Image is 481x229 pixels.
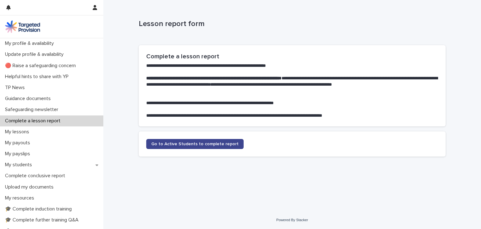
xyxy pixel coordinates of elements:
[3,173,70,179] p: Complete conclusive report
[276,218,308,222] a: Powered By Stacker
[3,107,63,113] p: Safeguarding newsletter
[3,85,30,91] p: TP News
[3,96,56,102] p: Guidance documents
[3,129,34,135] p: My lessons
[146,139,244,149] a: Go to Active Students to complete report
[3,217,84,223] p: 🎓 Complete further training Q&A
[3,63,81,69] p: 🔴 Raise a safeguarding concern
[139,19,443,29] p: Lesson report form
[3,140,35,146] p: My payouts
[3,195,39,201] p: My resources
[3,118,65,124] p: Complete a lesson report
[3,74,74,80] p: Helpful hints to share with YP
[3,151,35,157] p: My payslips
[3,206,77,212] p: 🎓 Complete induction training
[3,51,69,57] p: Update profile & availability
[3,184,59,190] p: Upload my documents
[3,40,59,46] p: My profile & availability
[151,142,239,146] span: Go to Active Students to complete report
[146,53,438,60] h2: Complete a lesson report
[5,20,40,33] img: M5nRWzHhSzIhMunXDL62
[3,162,37,168] p: My students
